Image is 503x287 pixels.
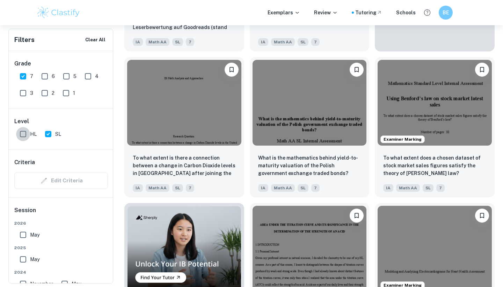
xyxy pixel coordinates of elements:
h6: Session [14,206,108,220]
img: Math AA IA example thumbnail: To what extent is there a connection be [127,60,241,146]
span: 4 [95,72,99,80]
img: Clastify logo [36,6,81,20]
span: 6 [52,72,55,80]
span: 7 [186,184,194,192]
span: HL [30,130,37,138]
p: To what extent does a chosen dataset of stock market sales figures satisfy the theory of Benford’... [383,154,486,177]
a: Bookmark To what extent is there a connection between a change in Carbon Dioxide levels in the Un... [124,57,244,197]
span: SL [298,184,308,192]
span: Math AA [271,184,295,192]
h6: Level [14,117,108,126]
button: Bookmark [350,209,364,223]
h6: Criteria [14,158,35,167]
button: Bookmark [225,63,239,77]
p: What is the mathematics behind yield-to-maturity valuation of the Polish government exchange trad... [258,154,361,177]
button: Bookmark [475,209,489,223]
span: Math AA [146,184,169,192]
h6: Filters [14,35,35,45]
span: IA [258,184,268,192]
p: Exemplars [268,9,300,16]
a: Schools [396,9,416,16]
h6: Grade [14,59,108,68]
span: 7 [186,38,194,46]
span: 2 [52,89,54,97]
span: IA [258,38,268,46]
span: IA [383,184,393,192]
span: SL [423,184,433,192]
span: Examiner Marking [381,136,424,142]
span: 7 [436,184,445,192]
span: IA [133,38,143,46]
span: 7 [311,38,320,46]
button: BE [439,6,453,20]
span: SL [172,184,183,192]
a: Examiner MarkingBookmarkTo what extent does a chosen dataset of stock market sales figures satisf... [375,57,495,197]
img: Math AA IA example thumbnail: What is the mathematics behind yield-to- [253,60,367,146]
span: SL [298,38,308,46]
span: 2025 [14,245,108,251]
span: Math AA [396,184,420,192]
span: 5 [73,72,76,80]
button: Clear All [83,35,107,45]
span: IA [133,184,143,192]
span: 3 [30,89,33,97]
span: 7 [311,184,320,192]
p: Review [314,9,338,16]
button: Bookmark [350,63,364,77]
div: Criteria filters are unavailable when searching by topic [14,172,108,189]
span: Math AA [146,38,169,46]
h6: BE [442,9,450,16]
span: 2024 [14,269,108,275]
img: Math AA IA example thumbnail: To what extent does a chosen dataset of [378,60,492,146]
button: Help and Feedback [421,7,433,19]
span: Math AA [271,38,295,46]
span: 1 [73,89,75,97]
span: 7 [30,72,33,80]
span: May [30,231,39,239]
a: Tutoring [355,9,382,16]
span: SL [172,38,183,46]
p: To what extent is there a connection between a change in Carbon Dioxide levels in the United Stat... [133,154,236,178]
span: SL [55,130,61,138]
span: May [30,255,39,263]
span: 2026 [14,220,108,226]
button: Bookmark [475,63,489,77]
a: BookmarkWhat is the mathematics behind yield-to-maturity valuation of the Polish government excha... [250,57,370,197]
